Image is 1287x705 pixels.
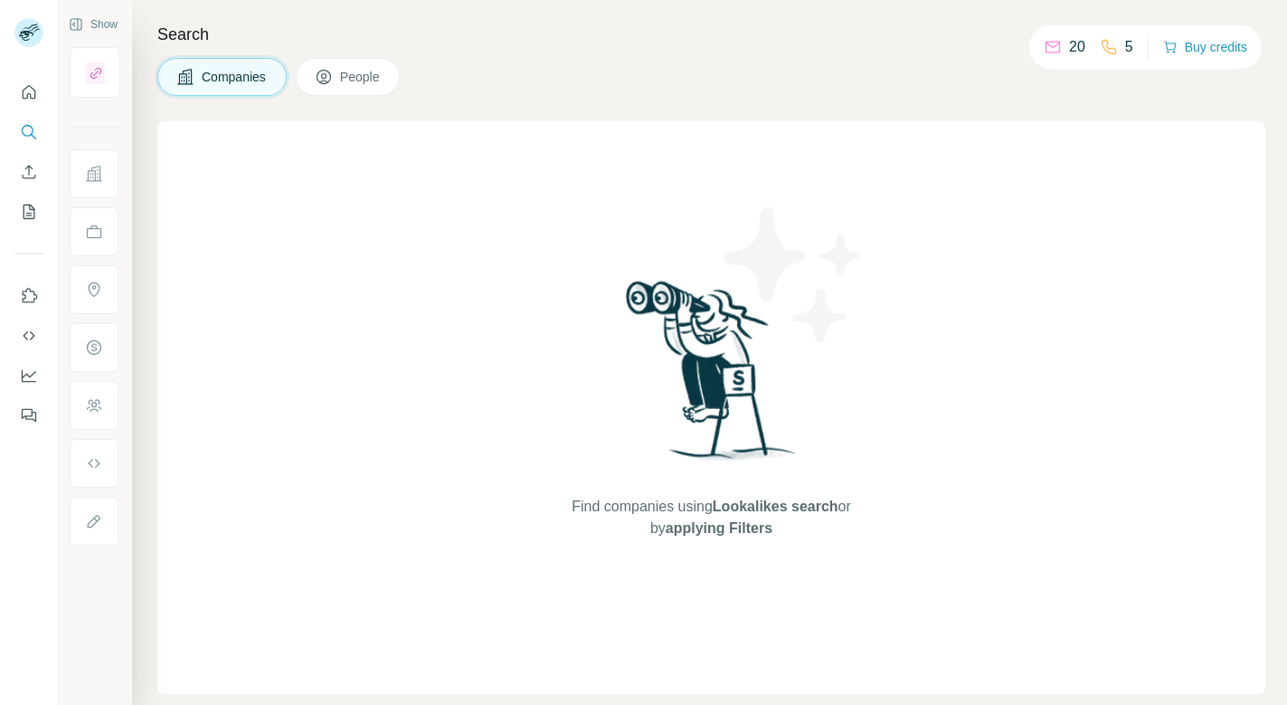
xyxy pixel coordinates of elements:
span: Companies [202,68,268,86]
button: Use Surfe on LinkedIn [14,280,43,312]
button: Enrich CSV [14,156,43,188]
button: Use Surfe API [14,319,43,352]
button: Show [56,11,130,38]
button: Buy credits [1163,34,1247,60]
span: applying Filters [666,520,772,536]
h4: Search [157,22,1265,47]
button: Dashboard [14,359,43,392]
p: 5 [1125,36,1133,58]
p: 20 [1069,36,1085,58]
span: People [340,68,382,86]
button: Search [14,116,43,148]
span: Lookalikes search [713,499,838,514]
span: Find companies using or by [566,496,856,539]
img: Surfe Illustration - Woman searching with binoculars [618,276,806,478]
button: My lists [14,195,43,228]
img: Surfe Illustration - Stars [712,194,875,357]
button: Quick start [14,76,43,109]
button: Feedback [14,399,43,432]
